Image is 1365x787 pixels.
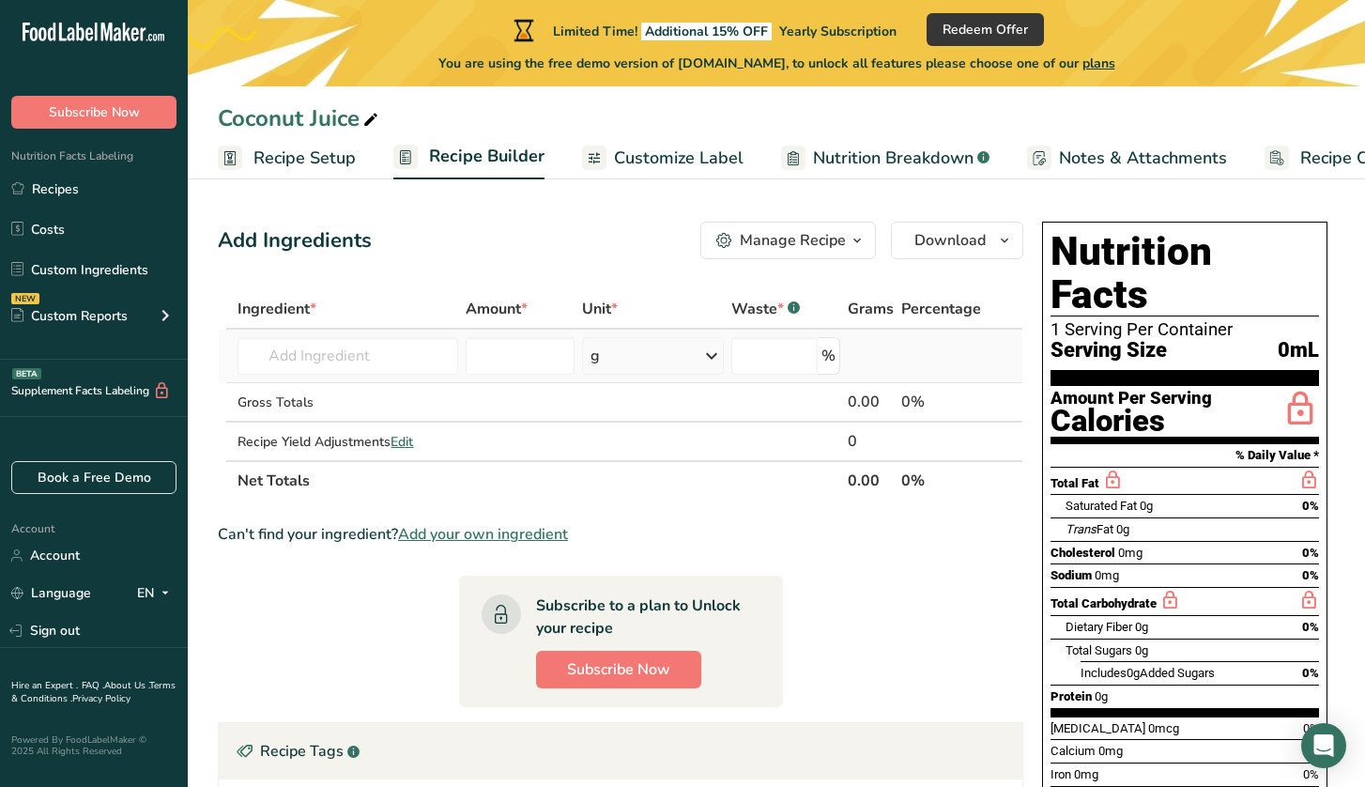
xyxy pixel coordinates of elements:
a: Nutrition Breakdown [781,137,989,179]
span: Protein [1051,689,1092,703]
span: 0g [1095,689,1108,703]
div: BETA [12,368,41,379]
div: Add Ingredients [218,225,372,256]
h1: Nutrition Facts [1051,230,1319,316]
span: Yearly Subscription [779,23,897,40]
div: 0 [848,430,894,453]
button: Manage Recipe [700,222,876,259]
span: 0% [1303,721,1319,735]
span: Ingredient [238,298,316,320]
div: 0.00 [848,391,894,413]
a: Recipe Builder [393,135,544,180]
div: Custom Reports [11,306,128,326]
div: Can't find your ingredient? [218,523,1023,546]
span: Recipe Builder [429,144,544,169]
span: You are using the free demo version of [DOMAIN_NAME], to unlock all features please choose one of... [438,54,1115,73]
span: Calcium [1051,744,1096,758]
span: plans [1082,54,1115,72]
span: 0% [1302,546,1319,560]
span: Edit [391,433,413,451]
span: 0% [1302,666,1319,680]
span: 0mg [1118,546,1143,560]
a: FAQ . [82,679,104,692]
span: 0g [1135,643,1148,657]
a: Book a Free Demo [11,461,176,494]
div: g [590,345,600,367]
div: Open Intercom Messenger [1301,723,1346,768]
span: 0% [1302,620,1319,634]
span: Amount [466,298,528,320]
span: Total Fat [1051,476,1099,490]
a: Customize Label [582,137,744,179]
span: 0% [1303,767,1319,781]
span: 0mL [1278,339,1319,363]
span: 0mg [1095,568,1119,582]
span: Subscribe Now [567,658,670,681]
span: 0g [1135,620,1148,634]
span: Fat [1066,522,1113,536]
a: Notes & Attachments [1027,137,1227,179]
div: Coconut Juice [218,101,382,135]
span: Add your own ingredient [398,523,568,546]
a: Language [11,577,91,610]
span: Sodium [1051,568,1092,582]
div: Recipe Yield Adjustments [238,432,458,452]
span: Nutrition Breakdown [813,146,974,171]
span: 0% [1302,499,1319,513]
span: Download [914,229,986,252]
span: Total Sugars [1066,643,1132,657]
a: Terms & Conditions . [11,679,176,705]
span: Total Carbohydrate [1051,596,1157,610]
span: Redeem Offer [943,20,1028,39]
span: Iron [1051,767,1071,781]
div: Amount Per Serving [1051,390,1212,408]
span: 0mcg [1148,721,1179,735]
div: Waste [731,298,800,320]
span: 0% [1302,568,1319,582]
th: Net Totals [234,460,844,500]
a: Recipe Setup [218,137,356,179]
span: 0g [1127,666,1140,680]
div: Gross Totals [238,393,458,412]
div: NEW [11,293,39,304]
span: Additional 15% OFF [641,23,772,40]
div: Recipe Tags [219,723,1022,779]
span: Customize Label [614,146,744,171]
a: About Us . [104,679,149,692]
div: EN [137,582,176,605]
button: Subscribe Now [11,96,176,129]
section: % Daily Value * [1051,444,1319,467]
i: Trans [1066,522,1097,536]
span: 0mg [1098,744,1123,758]
span: 0mg [1074,767,1098,781]
th: 0.00 [844,460,897,500]
th: 0% [897,460,985,500]
div: Powered By FoodLabelMaker © 2025 All Rights Reserved [11,734,176,757]
div: Calories [1051,408,1212,435]
span: [MEDICAL_DATA] [1051,721,1145,735]
button: Subscribe Now [536,651,701,688]
div: Subscribe to a plan to Unlock your recipe [536,594,745,640]
span: Dietary Fiber [1066,620,1132,634]
span: Recipe Setup [253,146,356,171]
span: Unit [582,298,618,320]
a: Hire an Expert . [11,679,78,692]
span: 0g [1140,499,1153,513]
div: Limited Time! [510,19,897,41]
div: Manage Recipe [740,229,846,252]
button: Redeem Offer [927,13,1044,46]
span: Notes & Attachments [1059,146,1227,171]
button: Download [891,222,1023,259]
div: 1 Serving Per Container [1051,320,1319,339]
span: Percentage [901,298,981,320]
div: 0% [901,391,981,413]
span: Subscribe Now [49,102,140,122]
span: Includes Added Sugars [1081,666,1215,680]
span: Grams [848,298,894,320]
span: 0g [1116,522,1129,536]
span: Serving Size [1051,339,1167,363]
span: Cholesterol [1051,546,1115,560]
input: Add Ingredient [238,337,458,375]
span: Saturated Fat [1066,499,1137,513]
a: Privacy Policy [72,692,130,705]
